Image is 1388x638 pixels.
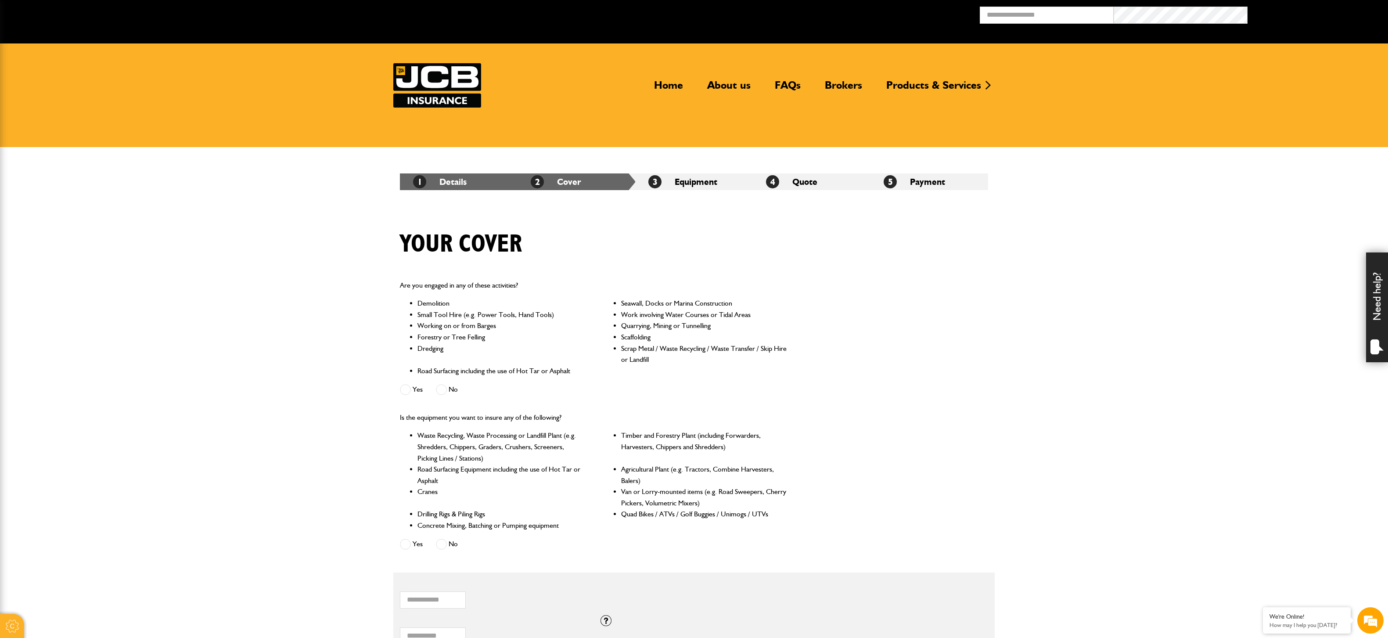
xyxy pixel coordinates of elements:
[417,520,584,531] li: Concrete Mixing, Batching or Pumping equipment
[766,175,779,188] span: 4
[400,412,787,423] p: Is the equipment you want to insure any of the following?
[413,175,426,188] span: 1
[621,430,787,464] li: Timber and Forestry Plant (including Forwarders, Harvesters, Chippers and Shredders)
[400,230,522,259] h1: Your cover
[393,63,481,108] img: JCB Insurance Services logo
[1269,613,1344,620] div: We're Online!
[621,298,787,309] li: Seawall, Docks or Marina Construction
[436,384,458,395] label: No
[621,508,787,520] li: Quad Bikes / ATVs / Golf Buggies / Unimogs / UTVs
[1366,252,1388,362] div: Need help?
[621,464,787,486] li: Agricultural Plant (e.g. Tractors, Combine Harvesters, Balers)
[531,175,544,188] span: 2
[400,539,423,550] label: Yes
[621,320,787,332] li: Quarrying, Mining or Tunnelling
[701,79,757,99] a: About us
[393,63,481,108] a: JCB Insurance Services
[880,79,988,99] a: Products & Services
[417,332,584,343] li: Forestry or Tree Felling
[1269,622,1344,628] p: How may I help you today?
[870,173,988,190] li: Payment
[621,332,787,343] li: Scaffolding
[417,365,584,377] li: Road Surfacing including the use of Hot Tar or Asphalt
[417,320,584,332] li: Working on or from Barges
[621,486,787,508] li: Van or Lorry-mounted items (e.g. Road Sweepers, Cherry Pickers, Volumetric Mixers)
[621,343,787,365] li: Scrap Metal / Waste Recycling / Waste Transfer / Skip Hire or Landfill
[753,173,870,190] li: Quote
[647,79,690,99] a: Home
[417,309,584,321] li: Small Tool Hire (e.g. Power Tools, Hand Tools)
[436,539,458,550] label: No
[884,175,897,188] span: 5
[417,464,584,486] li: Road Surfacing Equipment including the use of Hot Tar or Asphalt
[417,486,584,508] li: Cranes
[417,343,584,365] li: Dredging
[1248,7,1381,20] button: Broker Login
[621,309,787,321] li: Work involving Water Courses or Tidal Areas
[768,79,807,99] a: FAQs
[413,177,467,187] a: 1Details
[648,175,662,188] span: 3
[400,280,787,291] p: Are you engaged in any of these activities?
[400,384,423,395] label: Yes
[417,430,584,464] li: Waste Recycling, Waste Processing or Landfill Plant (e.g. Shredders, Chippers, Graders, Crushers,...
[417,298,584,309] li: Demolition
[635,173,753,190] li: Equipment
[518,173,635,190] li: Cover
[818,79,869,99] a: Brokers
[417,508,584,520] li: Drilling Rigs & Piling Rigs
